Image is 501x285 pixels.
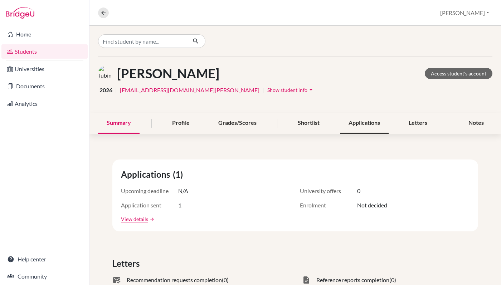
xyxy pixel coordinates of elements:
span: (0) [222,276,229,284]
span: | [262,86,264,94]
div: Profile [164,113,198,134]
a: Help center [1,252,88,266]
button: Show student infoarrow_drop_down [267,84,315,95]
div: Summary [98,113,140,134]
span: Upcoming deadline [121,187,178,195]
span: | [115,86,117,94]
input: Find student by name... [98,34,187,48]
span: 2026 [99,86,112,94]
a: Universities [1,62,88,76]
span: Enrolment [300,201,357,210]
span: University offers [300,187,357,195]
a: View details [121,215,148,223]
div: Letters [400,113,436,134]
span: Not decided [357,201,387,210]
span: Recommendation requests completion [127,276,222,284]
a: arrow_forward [148,217,155,222]
div: Applications [340,113,389,134]
a: Access student's account [425,68,492,79]
span: Reference reports completion [316,276,389,284]
a: Community [1,269,88,284]
div: Notes [460,113,492,134]
span: 1 [178,201,181,210]
span: Application sent [121,201,178,210]
a: Home [1,27,88,41]
a: [EMAIL_ADDRESS][DOMAIN_NAME][PERSON_NAME] [120,86,259,94]
a: Documents [1,79,88,93]
span: Applications [121,168,173,181]
span: (0) [389,276,396,284]
div: Grades/Scores [210,113,265,134]
span: 0 [357,187,360,195]
div: Shortlist [289,113,328,134]
span: N/A [178,187,188,195]
span: (1) [173,168,186,181]
img: Jubin Jeon's avatar [98,65,114,82]
span: Letters [112,257,142,270]
span: task [302,276,311,284]
button: [PERSON_NAME] [437,6,492,20]
a: Students [1,44,88,59]
i: arrow_drop_down [307,86,315,93]
a: Analytics [1,97,88,111]
span: mark_email_read [112,276,121,284]
h1: [PERSON_NAME] [117,66,219,81]
img: Bridge-U [6,7,34,19]
span: Show student info [267,87,307,93]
